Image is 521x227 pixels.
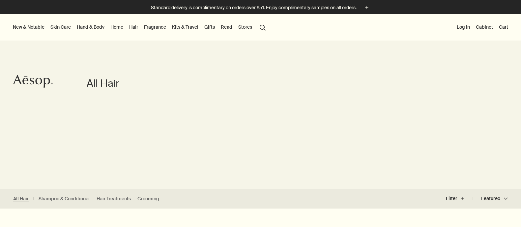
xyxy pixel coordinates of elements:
[446,191,473,207] button: Filter
[157,213,169,224] button: Save to cabinet
[257,21,269,33] button: Open search
[75,23,106,31] a: Hand & Body
[171,23,200,31] a: Kits & Travel
[128,23,139,31] a: Hair
[12,14,269,41] nav: primary
[12,73,54,91] a: Aesop
[151,4,370,12] button: Standard delivery is complimentary on orders over $51. Enjoy complimentary samples on all orders.
[12,23,46,31] button: New & Notable
[505,213,517,224] button: Save to cabinet
[219,23,234,31] a: Read
[455,14,509,41] nav: supplementary
[237,23,253,31] button: Stores
[331,213,343,224] button: Save to cabinet
[13,75,53,88] svg: Aesop
[137,196,159,202] a: Grooming
[7,215,48,221] div: Notable formulation
[143,23,167,31] a: Fragrance
[203,23,216,31] a: Gifts
[473,191,508,207] button: Featured
[151,4,357,11] p: Standard delivery is complimentary on orders over $51. Enjoy complimentary samples on all orders.
[87,77,119,90] h1: All Hair
[498,23,509,31] button: Cart
[455,23,471,31] button: Log in
[97,196,131,202] a: Hair Treatments
[475,23,494,31] a: Cabinet
[49,23,72,31] a: Skin Care
[109,23,125,31] a: Home
[13,196,29,202] a: All Hair
[39,196,90,202] a: Shampoo & Conditioner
